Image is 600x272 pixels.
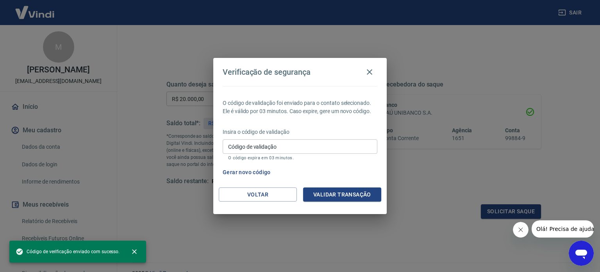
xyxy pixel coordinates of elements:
button: Voltar [219,187,297,202]
button: Gerar novo código [220,165,274,180]
button: close [126,243,143,260]
p: O código de validação foi enviado para o contato selecionado. Ele é válido por 03 minutos. Caso e... [223,99,377,115]
button: Validar transação [303,187,381,202]
iframe: Botão para abrir a janela de mensagens [569,241,594,266]
span: Código de verificação enviado com sucesso. [16,248,120,256]
h4: Verificação de segurança [223,67,311,77]
p: Insira o código de validação [223,128,377,136]
span: Olá! Precisa de ajuda? [5,5,66,12]
iframe: Fechar mensagem [513,222,529,238]
iframe: Mensagem da empresa [532,220,594,238]
p: O código expira em 03 minutos. [228,155,372,160]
